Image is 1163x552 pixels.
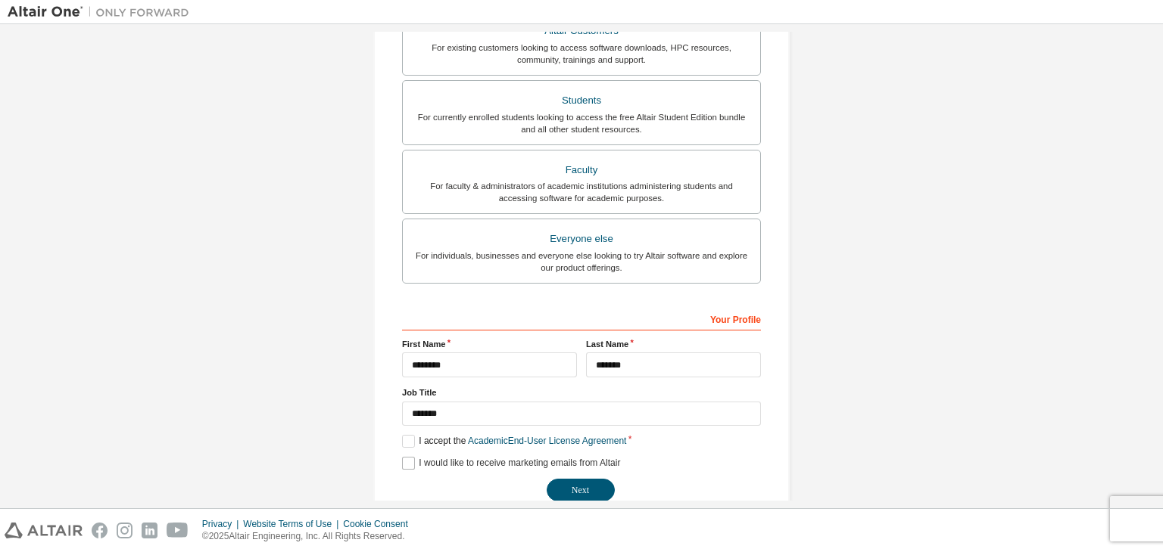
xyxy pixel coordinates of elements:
img: linkedin.svg [142,523,157,538]
div: For individuals, businesses and everyone else looking to try Altair software and explore our prod... [412,250,751,274]
img: Altair One [8,5,197,20]
div: Privacy [202,518,243,530]
label: Job Title [402,386,761,398]
div: Faculty [412,160,751,181]
label: I would like to receive marketing emails from Altair [402,457,620,470]
div: For faculty & administrators of academic institutions administering students and accessing softwa... [412,180,751,204]
div: Everyone else [412,228,751,250]
div: Website Terms of Use [243,518,343,530]
img: altair_logo.svg [5,523,83,538]
p: © 2025 Altair Engineering, Inc. All Rights Reserved. [202,530,417,543]
div: For existing customers looking to access software downloads, HPC resources, community, trainings ... [412,42,751,66]
button: Next [547,479,615,501]
img: facebook.svg [92,523,108,538]
div: Cookie Consent [343,518,416,530]
img: instagram.svg [117,523,133,538]
label: First Name [402,338,577,350]
a: Academic End-User License Agreement [468,436,626,446]
div: Your Profile [402,306,761,330]
div: Students [412,90,751,111]
label: Last Name [586,338,761,350]
img: youtube.svg [167,523,189,538]
div: For currently enrolled students looking to access the free Altair Student Edition bundle and all ... [412,111,751,135]
label: I accept the [402,435,626,448]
